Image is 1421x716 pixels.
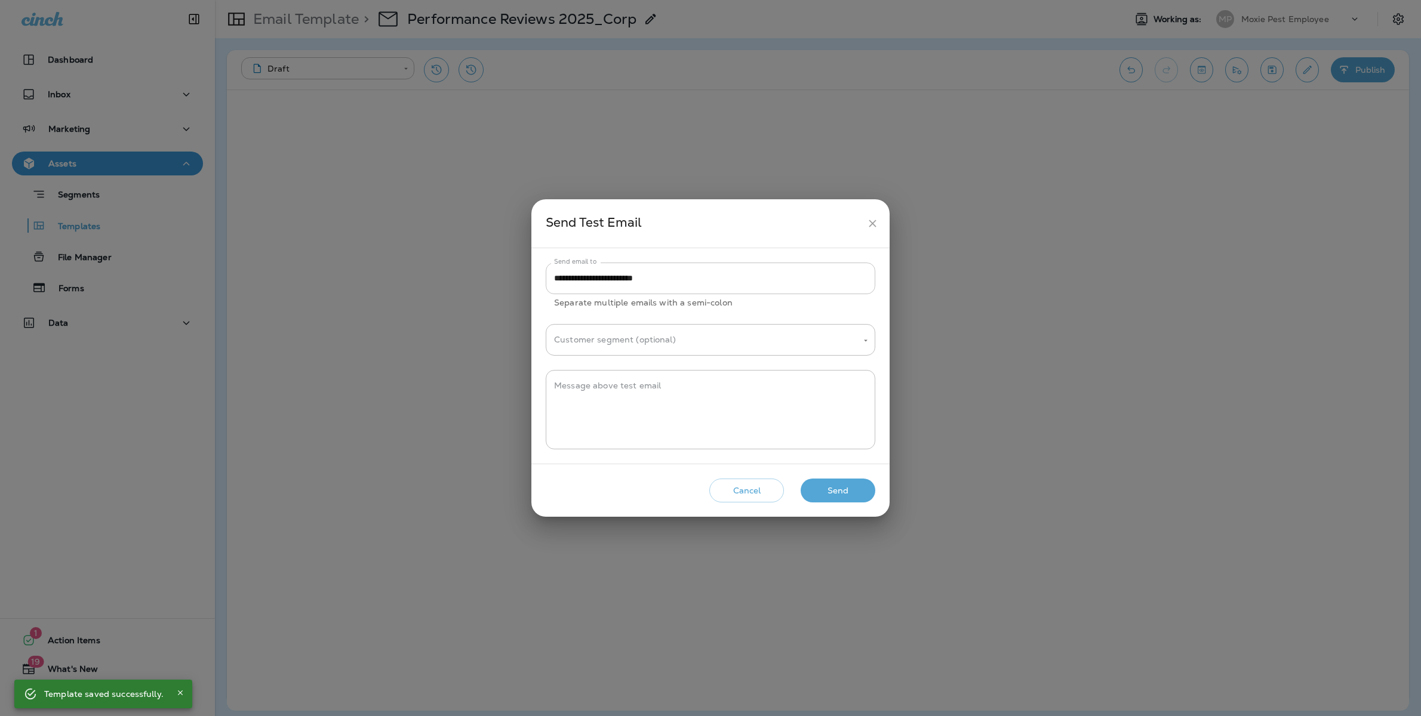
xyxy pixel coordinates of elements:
label: Send email to [554,257,596,266]
div: Template saved successfully. [44,683,164,705]
button: Send [801,479,875,503]
p: Separate multiple emails with a semi-colon [554,296,867,310]
button: Cancel [709,479,784,503]
button: Close [173,686,187,700]
button: Open [860,335,871,346]
button: close [862,212,884,234]
div: Send Test Email [546,212,862,234]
